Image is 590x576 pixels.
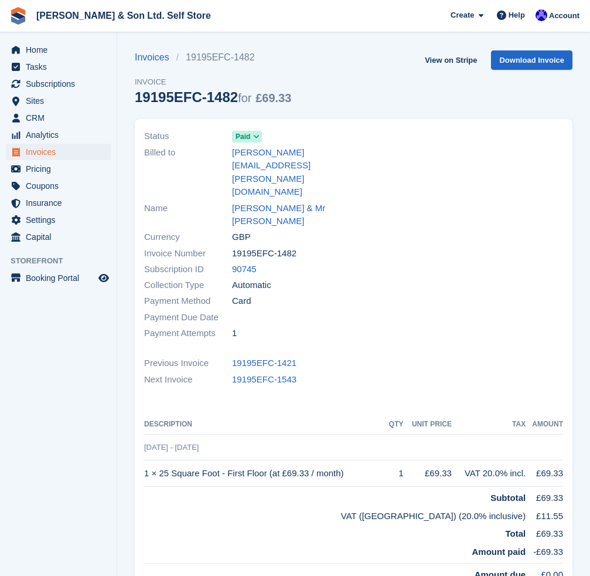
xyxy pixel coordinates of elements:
[472,547,526,557] strong: Amount paid
[26,212,96,228] span: Settings
[526,487,563,505] td: £69.33
[144,357,232,370] span: Previous Invoice
[135,89,291,105] div: 19195EFC-1482
[404,460,452,487] td: £69.33
[452,415,526,434] th: Tax
[6,110,111,126] a: menu
[144,443,199,452] span: [DATE] - [DATE]
[26,144,96,160] span: Invoices
[509,9,525,21] span: Help
[549,10,579,22] span: Account
[26,229,96,245] span: Capital
[490,493,526,503] strong: Subtotal
[6,144,111,160] a: menu
[144,294,232,308] span: Payment Method
[26,178,96,194] span: Coupons
[232,279,271,292] span: Automatic
[232,231,251,244] span: GBP
[255,92,291,104] span: £69.33
[404,415,452,434] th: Unit Price
[144,279,232,292] span: Collection Type
[144,327,232,340] span: Payment Attempts
[26,127,96,143] span: Analytics
[232,247,296,260] span: 19195EFC-1482
[144,263,232,276] span: Subscription ID
[144,202,232,228] span: Name
[6,127,111,143] a: menu
[236,131,250,142] span: Paid
[144,146,232,199] span: Billed to
[6,212,111,228] a: menu
[135,76,291,88] span: Invoice
[135,50,291,65] nav: breadcrumbs
[144,247,232,260] span: Invoice Number
[6,42,111,58] a: menu
[526,541,563,564] td: -£69.33
[26,195,96,211] span: Insurance
[6,178,111,194] a: menu
[144,505,526,523] td: VAT ([GEOGRAPHIC_DATA]) (20.0% inclusive)
[144,130,232,143] span: Status
[386,415,404,434] th: QTY
[526,460,563,487] td: £69.33
[526,415,563,434] th: Amount
[6,76,111,92] a: menu
[452,467,526,480] div: VAT 20.0% incl.
[6,161,111,177] a: menu
[232,146,347,199] a: [PERSON_NAME][EMAIL_ADDRESS][PERSON_NAME][DOMAIN_NAME]
[232,357,296,370] a: 19195EFC-1421
[26,110,96,126] span: CRM
[232,202,347,228] a: [PERSON_NAME] & Mr [PERSON_NAME]
[232,327,237,340] span: 1
[536,9,547,21] img: Samantha Tripp
[26,161,96,177] span: Pricing
[6,229,111,245] a: menu
[6,270,111,286] a: menu
[144,311,232,324] span: Payment Due Date
[26,76,96,92] span: Subscriptions
[6,59,111,75] a: menu
[26,270,96,286] span: Booking Portal
[26,59,96,75] span: Tasks
[232,294,251,308] span: Card
[32,6,216,25] a: [PERSON_NAME] & Son Ltd. Self Store
[232,373,296,387] a: 19195EFC-1543
[420,50,482,70] a: View on Stripe
[491,50,572,70] a: Download Invoice
[451,9,474,21] span: Create
[526,505,563,523] td: £11.55
[144,415,386,434] th: Description
[11,255,117,267] span: Storefront
[97,271,111,285] a: Preview store
[232,130,262,143] a: Paid
[144,460,386,487] td: 1 × 25 Square Foot - First Floor (at £69.33 / month)
[144,373,232,387] span: Next Invoice
[135,50,176,65] a: Invoices
[526,523,563,541] td: £69.33
[9,7,27,25] img: stora-icon-8386f47178a22dfd0bd8f6a31ec36ba5ce8667c1dd55bd0f319d3a0aa187defe.svg
[26,93,96,109] span: Sites
[6,93,111,109] a: menu
[6,195,111,211] a: menu
[386,460,404,487] td: 1
[144,231,232,244] span: Currency
[232,263,257,276] a: 90745
[238,92,251,104] span: for
[26,42,96,58] span: Home
[505,528,526,538] strong: Total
